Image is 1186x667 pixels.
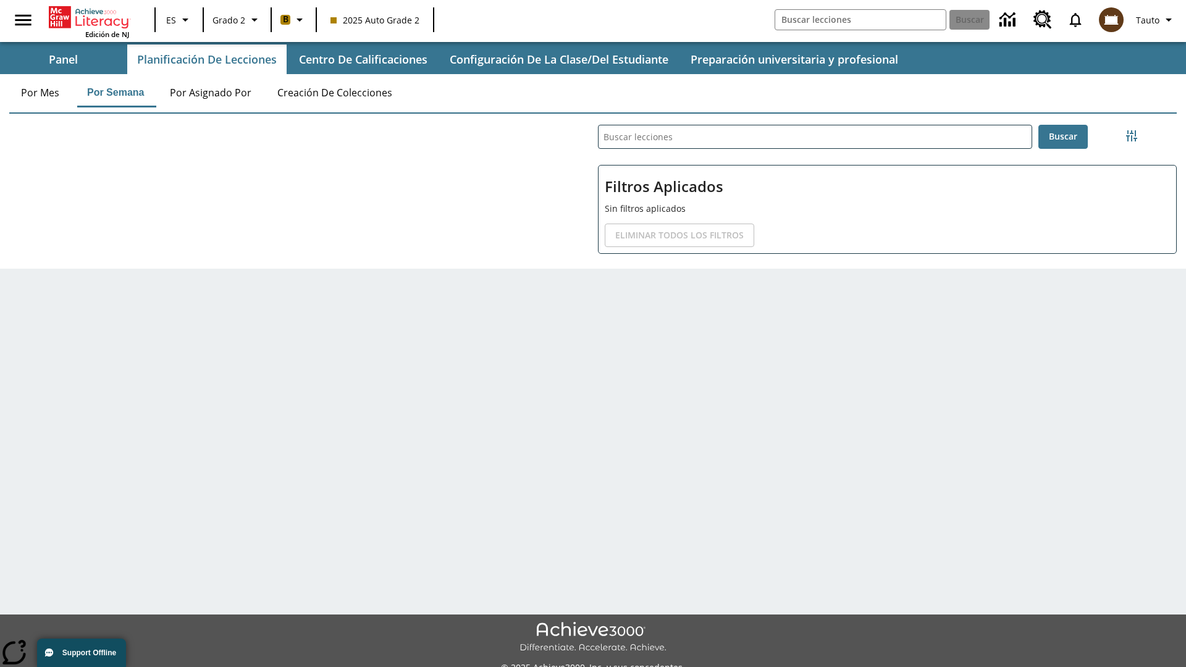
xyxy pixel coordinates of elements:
[1038,125,1088,149] button: Buscar
[159,9,199,31] button: Lenguaje: ES, Selecciona un idioma
[440,44,678,74] button: Configuración de la clase/del estudiante
[77,78,154,107] button: Por semana
[1091,4,1131,36] button: Escoja un nuevo avatar
[1099,7,1124,32] img: avatar image
[267,78,402,107] button: Creación de colecciones
[160,78,261,107] button: Por asignado por
[5,2,41,38] button: Abrir el menú lateral
[519,622,667,653] img: Achieve3000 Differentiate Accelerate Achieve
[212,14,245,27] span: Grado 2
[49,5,129,30] a: Portada
[127,44,287,74] button: Planificación de lecciones
[992,3,1026,37] a: Centro de información
[62,648,116,657] span: Support Offline
[166,14,176,27] span: ES
[1136,14,1159,27] span: Tauto
[588,109,1177,269] div: Buscar
[1026,3,1059,36] a: Centro de recursos, Se abrirá en una pestaña nueva.
[208,9,267,31] button: Grado: Grado 2, Elige un grado
[49,4,129,39] div: Portada
[1119,124,1144,148] button: Menú lateral de filtros
[599,125,1032,148] input: Buscar lecciones
[681,44,908,74] button: Preparación universitaria y profesional
[605,172,1170,202] h2: Filtros Aplicados
[598,165,1177,254] div: Filtros Aplicados
[85,30,129,39] span: Edición de NJ
[775,10,946,30] input: Buscar campo
[1,44,125,74] button: Panel
[9,78,71,107] button: Por mes
[1131,9,1181,31] button: Perfil/Configuración
[37,639,126,667] button: Support Offline
[283,12,288,27] span: B
[330,14,419,27] span: 2025 Auto Grade 2
[605,202,1170,215] p: Sin filtros aplicados
[289,44,437,74] button: Centro de calificaciones
[275,9,312,31] button: Boost El color de la clase es anaranjado claro. Cambiar el color de la clase.
[1059,4,1091,36] a: Notificaciones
